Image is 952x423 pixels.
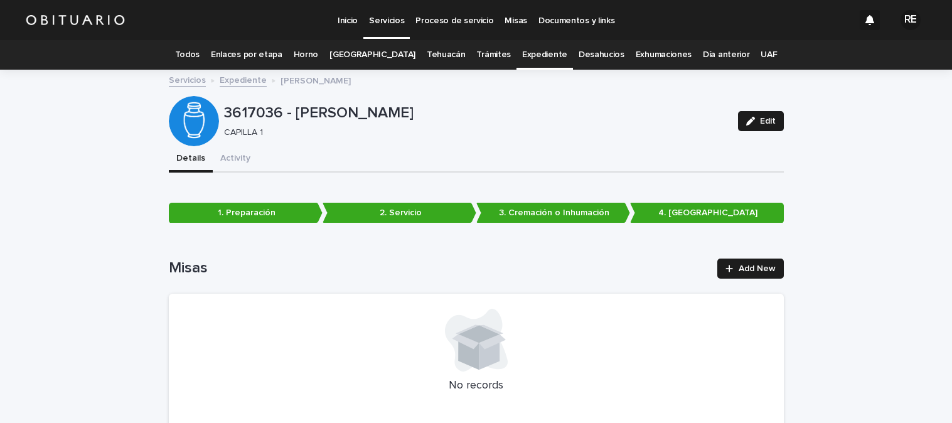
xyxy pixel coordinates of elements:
[25,8,126,33] img: HUM7g2VNRLqGMmR9WVqf
[579,40,624,70] a: Desahucios
[220,72,267,87] a: Expediente
[476,203,630,223] p: 3. Cremación o Inhumación
[476,40,511,70] a: Trámites
[169,146,213,173] button: Details
[760,117,776,126] span: Edit
[636,40,692,70] a: Exhumaciones
[224,104,728,122] p: 3617036 - [PERSON_NAME]
[329,40,415,70] a: [GEOGRAPHIC_DATA]
[738,111,784,131] button: Edit
[169,203,323,223] p: 1. Preparación
[175,40,200,70] a: Todos
[717,259,783,279] a: Add New
[901,10,921,30] div: RE
[211,40,282,70] a: Enlaces por etapa
[184,379,769,393] p: No records
[294,40,318,70] a: Horno
[761,40,777,70] a: UAF
[703,40,749,70] a: Día anterior
[522,40,567,70] a: Expediente
[427,40,466,70] a: Tehuacán
[281,73,351,87] p: [PERSON_NAME]
[630,203,784,223] p: 4. [GEOGRAPHIC_DATA]
[169,72,206,87] a: Servicios
[224,127,723,138] p: CAPILLA 1
[739,264,776,273] span: Add New
[323,203,476,223] p: 2. Servicio
[169,259,710,277] h1: Misas
[213,146,258,173] button: Activity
